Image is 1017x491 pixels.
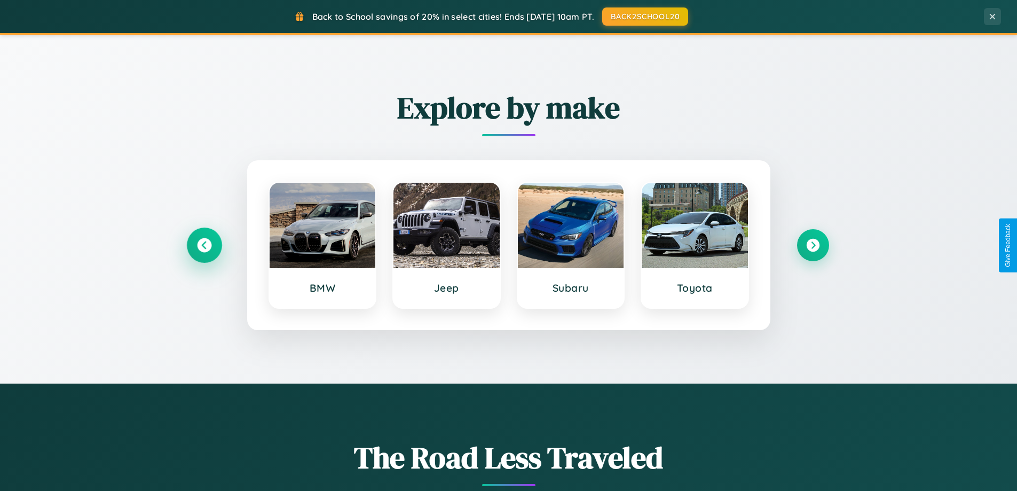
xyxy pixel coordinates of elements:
[404,282,489,294] h3: Jeep
[1004,224,1012,267] div: Give Feedback
[652,282,737,294] h3: Toyota
[188,437,829,478] h1: The Road Less Traveled
[602,7,688,26] button: BACK2SCHOOL20
[188,87,829,128] h2: Explore by make
[312,11,594,22] span: Back to School savings of 20% in select cities! Ends [DATE] 10am PT.
[280,282,365,294] h3: BMW
[529,282,613,294] h3: Subaru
